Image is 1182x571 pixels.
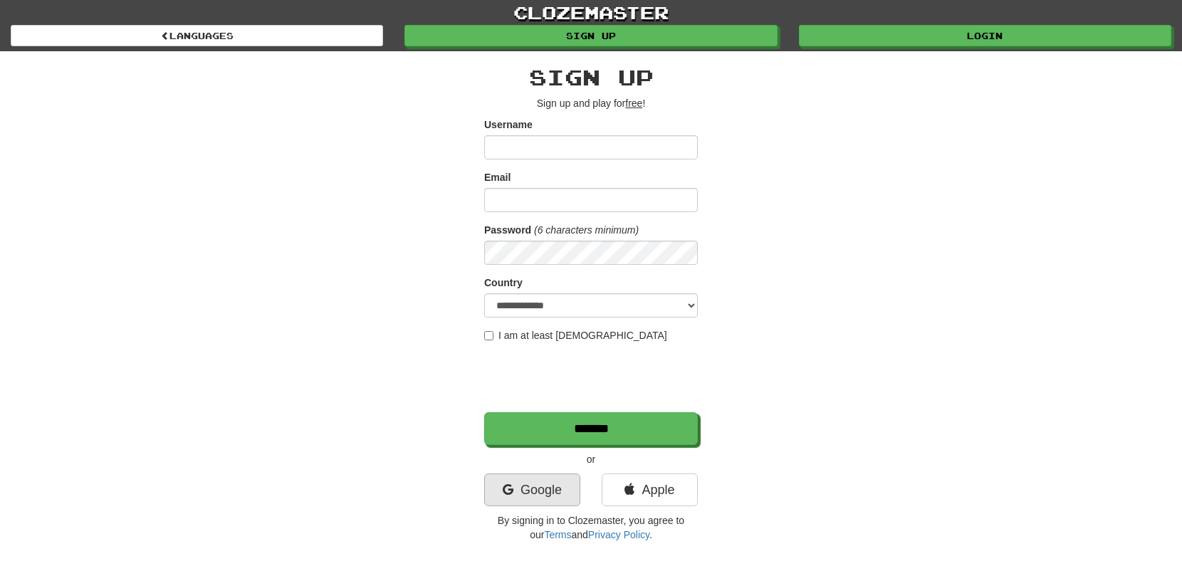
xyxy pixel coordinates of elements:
[625,98,642,109] u: free
[484,66,698,89] h2: Sign up
[799,25,1171,46] a: Login
[484,170,511,184] label: Email
[484,331,493,340] input: I am at least [DEMOGRAPHIC_DATA]
[484,96,698,110] p: Sign up and play for !
[484,223,531,237] label: Password
[534,224,639,236] em: (6 characters minimum)
[11,25,383,46] a: Languages
[484,328,667,342] label: I am at least [DEMOGRAPHIC_DATA]
[404,25,777,46] a: Sign up
[484,276,523,290] label: Country
[602,473,698,506] a: Apple
[484,513,698,542] p: By signing in to Clozemaster, you agree to our and .
[484,350,701,405] iframe: reCAPTCHA
[588,529,649,540] a: Privacy Policy
[484,117,533,132] label: Username
[484,473,580,506] a: Google
[484,452,698,466] p: or
[544,529,571,540] a: Terms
